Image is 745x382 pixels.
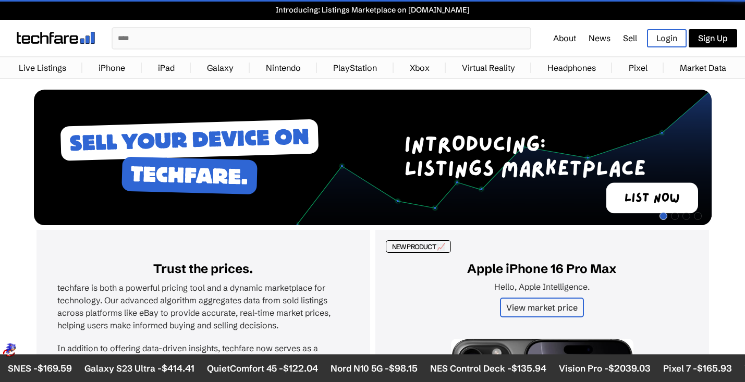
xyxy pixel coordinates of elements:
[623,33,637,43] a: Sell
[153,57,180,78] a: iPad
[427,362,543,374] li: NES Control Deck -
[81,362,191,374] li: Galaxy S23 Ultra -
[589,33,610,43] a: News
[34,90,712,225] img: Desktop Image 1
[5,362,69,374] li: SNES -
[542,57,601,78] a: Headphones
[396,261,688,276] h2: Apple iPhone 16 Pro Max
[500,298,584,317] a: View market price
[386,362,414,374] span: $98.15
[405,57,435,78] a: Xbox
[694,362,729,374] span: $165.93
[57,281,349,331] p: techfare is both a powerful pricing tool and a dynamic marketplace for technology. Our advanced a...
[261,57,306,78] a: Nintendo
[694,212,702,220] span: Go to slide 4
[396,281,688,292] p: Hello, Apple Intelligence.
[508,362,543,374] span: $135.94
[57,261,349,276] h2: Trust the prices.
[280,362,315,374] span: $122.04
[682,212,690,220] span: Go to slide 3
[553,33,576,43] a: About
[556,362,648,374] li: Vision Pro -
[202,57,239,78] a: Galaxy
[17,32,95,44] img: techfare logo
[689,29,737,47] a: Sign Up
[605,362,648,374] span: $2039.03
[5,5,740,15] a: Introducing: Listings Marketplace on [DOMAIN_NAME]
[327,362,414,374] li: Nord N10 5G -
[457,57,520,78] a: Virtual Reality
[386,240,451,253] div: NEW PRODUCT 📈
[34,90,712,227] div: 1 / 4
[14,57,71,78] a: Live Listings
[204,362,315,374] li: QuietComfort 45 -
[659,212,667,220] span: Go to slide 1
[660,362,729,374] li: Pixel 7 -
[675,57,731,78] a: Market Data
[671,212,679,220] span: Go to slide 2
[93,57,130,78] a: iPhone
[34,362,69,374] span: $169.59
[158,362,191,374] span: $414.41
[624,57,653,78] a: Pixel
[647,29,687,47] a: Login
[328,57,382,78] a: PlayStation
